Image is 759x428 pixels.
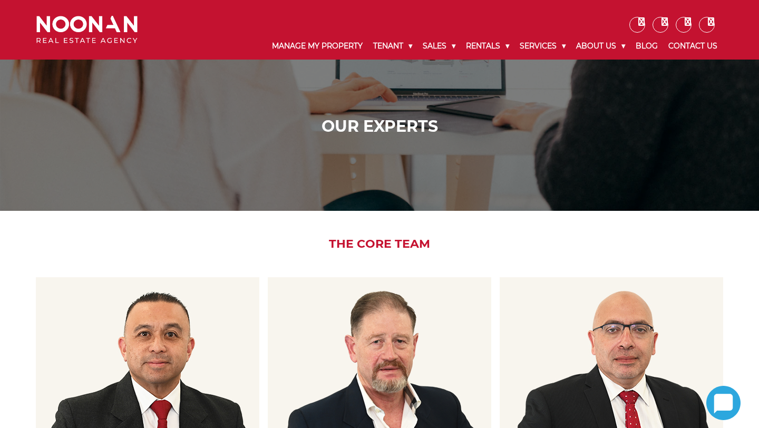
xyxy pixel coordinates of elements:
[36,16,138,44] img: Noonan Real Estate Agency
[461,33,514,60] a: Rentals
[571,33,630,60] a: About Us
[514,33,571,60] a: Services
[267,33,368,60] a: Manage My Property
[28,237,731,251] h2: The Core Team
[663,33,723,60] a: Contact Us
[39,117,721,136] h1: Our Experts
[630,33,663,60] a: Blog
[417,33,461,60] a: Sales
[368,33,417,60] a: Tenant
